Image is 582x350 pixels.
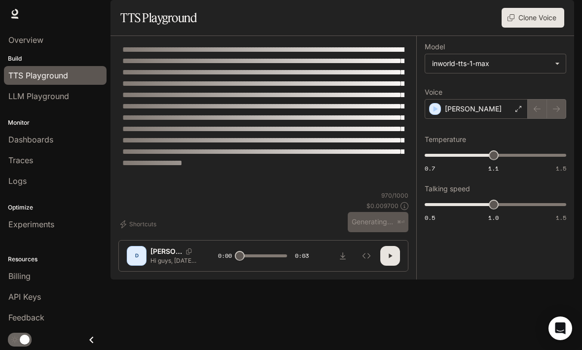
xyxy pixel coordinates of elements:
span: 1.1 [488,164,499,173]
div: inworld-tts-1-max [425,54,566,73]
p: Hi guys, [DATE] is part three of my Minecraft series by the way, I’m not using my usual voice any... [150,256,198,265]
div: D [129,248,145,264]
button: Clone Voice [502,8,564,28]
span: 1.5 [556,164,566,173]
button: Inspect [357,246,376,266]
div: inworld-tts-1-max [432,59,550,69]
p: Model [425,43,445,50]
p: Talking speed [425,185,470,192]
span: 1.0 [488,213,499,222]
span: 0.5 [425,213,435,222]
p: Temperature [425,136,466,143]
button: Download audio [333,246,353,266]
button: Copy Voice ID [182,248,196,254]
p: [PERSON_NAME] [445,104,502,114]
span: 0:03 [295,251,309,261]
div: Open Intercom Messenger [548,316,572,340]
h1: TTS Playground [120,8,197,28]
button: Shortcuts [118,216,160,232]
p: [PERSON_NAME] [150,246,182,256]
p: Voice [425,89,442,96]
span: 0.7 [425,164,435,173]
span: 0:00 [218,251,232,261]
span: 1.5 [556,213,566,222]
